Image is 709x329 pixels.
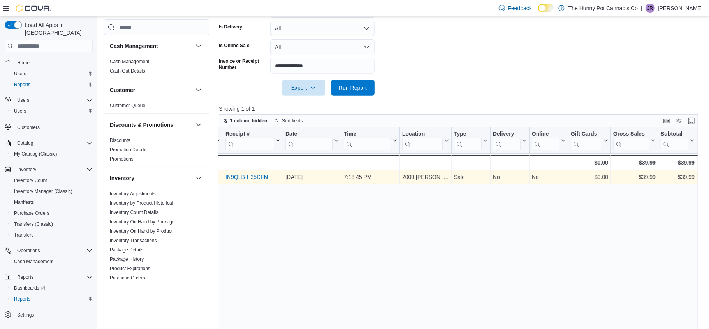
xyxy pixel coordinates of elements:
span: Purchase Orders [110,275,145,281]
button: Inventory [194,173,203,183]
button: Customer [110,86,192,94]
div: 2000 [PERSON_NAME] [402,172,449,182]
a: My Catalog (Classic) [11,149,60,159]
div: - [532,158,566,167]
span: Inventory [14,165,93,174]
h3: Inventory [110,174,134,182]
button: Discounts & Promotions [110,121,192,129]
div: - [225,158,280,167]
button: Gift Cards [571,131,608,150]
a: Inventory by Product Historical [110,200,173,206]
a: Customer Queue [110,103,145,108]
span: Product Expirations [110,265,150,272]
span: Transfers [14,232,33,238]
button: Discounts & Promotions [194,120,203,129]
div: Gift Cards [571,131,602,138]
span: Cash Management [11,257,93,266]
span: Reports [11,80,93,89]
button: Transfers [8,230,96,241]
span: Inventory Count [14,177,47,184]
span: Manifests [14,199,34,205]
a: Purchase Orders [11,209,53,218]
button: Users [2,95,96,106]
span: Users [11,106,93,116]
span: Inventory [17,166,36,173]
button: Run Report [331,80,375,96]
button: Inventory Count [8,175,96,186]
div: Delivery [493,131,521,150]
span: Purchase Orders [11,209,93,218]
img: Cova [16,4,51,12]
p: | [641,4,642,13]
button: Operations [2,245,96,256]
span: Home [17,60,30,66]
button: Users [8,68,96,79]
button: Reports [14,272,37,282]
a: Inventory Count [11,176,50,185]
div: Receipt # URL [225,131,274,150]
span: JR [647,4,653,13]
span: Transfers [11,230,93,240]
a: Cash Management [110,59,149,64]
div: Time [344,131,391,150]
span: Operations [17,248,40,254]
span: Dashboards [11,283,93,293]
button: Receipt # [225,131,280,150]
button: Keyboard shortcuts [662,116,671,126]
a: Reports [11,80,33,89]
button: Reports [8,294,96,304]
div: Date [285,131,333,150]
div: Type [454,131,482,150]
div: Gross Sales [613,131,649,138]
div: $0.00 [571,172,608,182]
input: Dark Mode [538,4,554,12]
div: Cash Management [104,57,209,79]
span: Reports [14,272,93,282]
div: Sale [454,172,488,182]
span: Customer Queue [110,103,145,109]
span: Sort fields [282,118,303,124]
div: Delivery [493,131,521,138]
button: My Catalog (Classic) [8,149,96,159]
span: Cash Out Details [110,68,145,74]
a: Inventory Adjustments [110,191,156,196]
button: Catalog [2,138,96,149]
a: Inventory Manager (Classic) [11,187,76,196]
span: Dashboards [14,285,45,291]
a: Product Expirations [110,266,150,271]
button: Customers [2,121,96,133]
button: Manifests [8,197,96,208]
span: My Catalog (Classic) [14,151,57,157]
a: Inventory On Hand by Product [110,228,172,234]
button: Cash Management [8,256,96,267]
span: Users [14,96,93,105]
div: - [454,158,488,167]
div: Time [344,131,391,138]
div: Online [532,131,559,150]
label: Invoice or Receipt Number [219,58,267,71]
span: Reports [14,81,30,88]
div: Subtotal [661,131,688,150]
span: Promotion Details [110,147,147,153]
a: Promotions [110,156,134,162]
span: Discounts [110,137,130,143]
div: Inventory [104,189,209,304]
button: Cash Management [110,42,192,50]
span: Inventory Count [11,176,93,185]
p: The Hunny Pot Cannabis Co [568,4,638,13]
span: Users [14,71,26,77]
span: Home [14,58,93,67]
span: Cash Management [14,258,53,265]
span: Run Report [339,84,367,92]
span: Catalog [14,138,93,148]
div: $39.99 [613,172,656,182]
span: Transfers (Classic) [14,221,53,227]
span: Reports [17,274,33,280]
a: Inventory Count Details [110,210,158,215]
button: Settings [2,309,96,320]
a: Customers [14,123,43,132]
button: 1 column hidden [219,116,270,126]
